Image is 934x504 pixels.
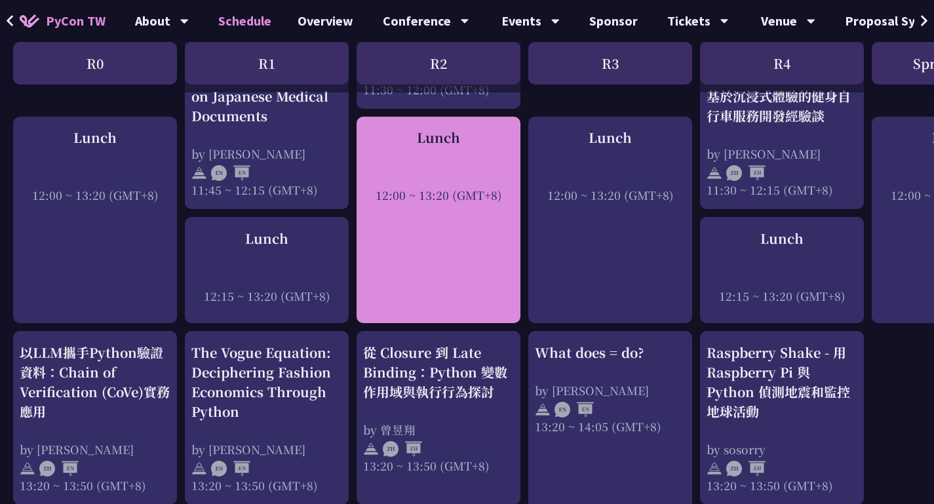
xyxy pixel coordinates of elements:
[726,461,766,476] img: ZHZH.38617ef.svg
[191,28,342,198] a: From Pixels to Text: Evaluating Open-Source OCR Models on Japanese Medical Documents by [PERSON_N...
[535,402,551,417] img: svg+xml;base64,PHN2ZyB4bWxucz0iaHR0cDovL3d3dy53My5vcmcvMjAwMC9zdmciIHdpZHRoPSIyNCIgaGVpZ2h0PSIyNC...
[535,343,686,362] div: What does = do?
[191,343,342,494] a: The Vogue Equation: Deciphering Fashion Economics Through Python by [PERSON_NAME] 13:20 ~ 13:50 (...
[535,418,686,435] div: 13:20 ~ 14:05 (GMT+8)
[363,421,514,438] div: by 曾昱翔
[707,461,722,476] img: svg+xml;base64,PHN2ZyB4bWxucz0iaHR0cDovL3d3dy53My5vcmcvMjAwMC9zdmciIHdpZHRoPSIyNCIgaGVpZ2h0PSIyNC...
[363,343,514,474] a: 從 Closure 到 Late Binding：Python 變數作用域與執行行為探討 by 曾昱翔 13:20 ~ 13:50 (GMT+8)
[357,42,520,85] div: R2
[211,165,250,181] img: ENEN.5a408d1.svg
[700,42,864,85] div: R4
[20,128,170,147] div: Lunch
[707,182,857,198] div: 11:30 ~ 12:15 (GMT+8)
[20,187,170,203] div: 12:00 ~ 13:20 (GMT+8)
[13,42,177,85] div: R0
[707,145,857,162] div: by [PERSON_NAME]
[383,441,422,457] img: ZHZH.38617ef.svg
[191,288,342,304] div: 12:15 ~ 13:20 (GMT+8)
[46,11,106,31] span: PyCon TW
[211,461,250,476] img: ENEN.5a408d1.svg
[191,343,342,421] div: The Vogue Equation: Deciphering Fashion Economics Through Python
[707,87,857,126] div: 基於沉浸式體驗的健身自行車服務開發經驗談
[555,402,594,417] img: ENEN.5a408d1.svg
[707,343,857,421] div: Raspberry Shake - 用 Raspberry Pi 與 Python 偵測地震和監控地球活動
[363,343,514,402] div: 從 Closure 到 Late Binding：Python 變數作用域與執行行為探討
[363,187,514,203] div: 12:00 ~ 13:20 (GMT+8)
[39,461,79,476] img: ZHEN.371966e.svg
[707,288,857,304] div: 12:15 ~ 13:20 (GMT+8)
[363,457,514,474] div: 13:20 ~ 13:50 (GMT+8)
[20,14,39,28] img: Home icon of PyCon TW 2025
[191,477,342,494] div: 13:20 ~ 13:50 (GMT+8)
[191,441,342,457] div: by [PERSON_NAME]
[191,145,342,162] div: by [PERSON_NAME]
[535,343,686,435] a: What does = do? by [PERSON_NAME] 13:20 ~ 14:05 (GMT+8)
[20,343,170,494] a: 以LLM攜手Python驗證資料：Chain of Verification (CoVe)實務應用 by [PERSON_NAME] 13:20 ~ 13:50 (GMT+8)
[363,128,514,147] div: Lunch
[20,461,35,476] img: svg+xml;base64,PHN2ZyB4bWxucz0iaHR0cDovL3d3dy53My5vcmcvMjAwMC9zdmciIHdpZHRoPSIyNCIgaGVpZ2h0PSIyNC...
[707,165,722,181] img: svg+xml;base64,PHN2ZyB4bWxucz0iaHR0cDovL3d3dy53My5vcmcvMjAwMC9zdmciIHdpZHRoPSIyNCIgaGVpZ2h0PSIyNC...
[726,165,766,181] img: ZHZH.38617ef.svg
[191,461,207,476] img: svg+xml;base64,PHN2ZyB4bWxucz0iaHR0cDovL3d3dy53My5vcmcvMjAwMC9zdmciIHdpZHRoPSIyNCIgaGVpZ2h0PSIyNC...
[7,5,119,37] a: PyCon TW
[185,42,349,85] div: R1
[20,477,170,494] div: 13:20 ~ 13:50 (GMT+8)
[707,441,857,457] div: by sosorry
[191,165,207,181] img: svg+xml;base64,PHN2ZyB4bWxucz0iaHR0cDovL3d3dy53My5vcmcvMjAwMC9zdmciIHdpZHRoPSIyNCIgaGVpZ2h0PSIyNC...
[20,441,170,457] div: by [PERSON_NAME]
[535,128,686,147] div: Lunch
[191,182,342,198] div: 11:45 ~ 12:15 (GMT+8)
[191,229,342,248] div: Lunch
[363,441,379,457] img: svg+xml;base64,PHN2ZyB4bWxucz0iaHR0cDovL3d3dy53My5vcmcvMjAwMC9zdmciIHdpZHRoPSIyNCIgaGVpZ2h0PSIyNC...
[20,343,170,421] div: 以LLM攜手Python驗證資料：Chain of Verification (CoVe)實務應用
[707,477,857,494] div: 13:20 ~ 13:50 (GMT+8)
[535,382,686,398] div: by [PERSON_NAME]
[535,187,686,203] div: 12:00 ~ 13:20 (GMT+8)
[707,229,857,248] div: Lunch
[707,343,857,494] a: Raspberry Shake - 用 Raspberry Pi 與 Python 偵測地震和監控地球活動 by sosorry 13:20 ~ 13:50 (GMT+8)
[528,42,692,85] div: R3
